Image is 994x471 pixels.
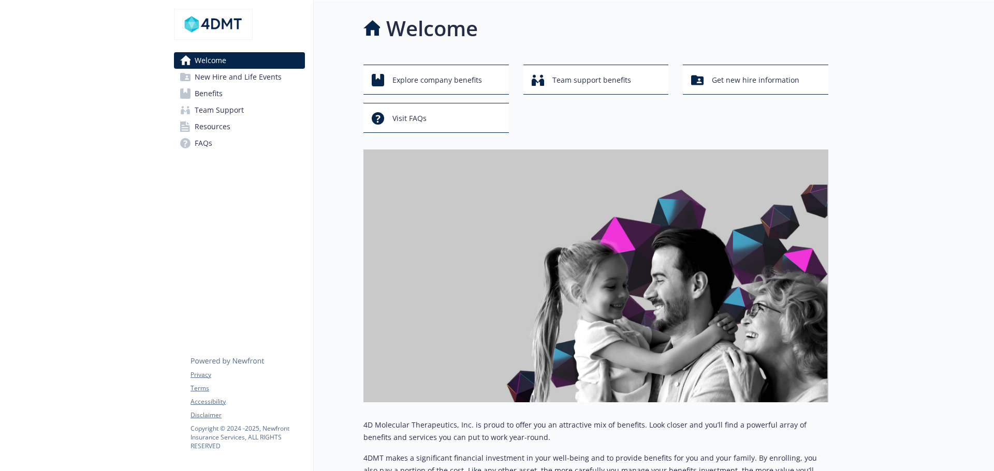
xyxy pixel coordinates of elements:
[195,69,282,85] span: New Hire and Life Events
[712,70,799,90] span: Get new hire information
[363,65,509,95] button: Explore company benefits
[174,69,305,85] a: New Hire and Life Events
[195,85,223,102] span: Benefits
[195,118,230,135] span: Resources
[392,70,482,90] span: Explore company benefits
[174,85,305,102] a: Benefits
[363,103,509,133] button: Visit FAQs
[174,102,305,118] a: Team Support
[363,419,828,444] p: 4D Molecular Therapeutics, Inc. is proud to offer you an attractive mix of benefits. Look closer ...
[195,135,212,151] span: FAQs
[523,65,669,95] button: Team support benefits
[174,135,305,151] a: FAQs
[552,70,631,90] span: Team support benefits
[191,384,304,393] a: Terms
[191,370,304,379] a: Privacy
[191,411,304,420] a: Disclaimer
[174,118,305,135] a: Resources
[195,52,226,69] span: Welcome
[386,13,478,44] h1: Welcome
[191,397,304,406] a: Accessibility
[363,149,828,402] img: overview page banner
[195,102,244,118] span: Team Support
[174,52,305,69] a: Welcome
[191,424,304,450] p: Copyright © 2024 - 2025 , Newfront Insurance Services, ALL RIGHTS RESERVED
[392,109,427,128] span: Visit FAQs
[683,65,828,95] button: Get new hire information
